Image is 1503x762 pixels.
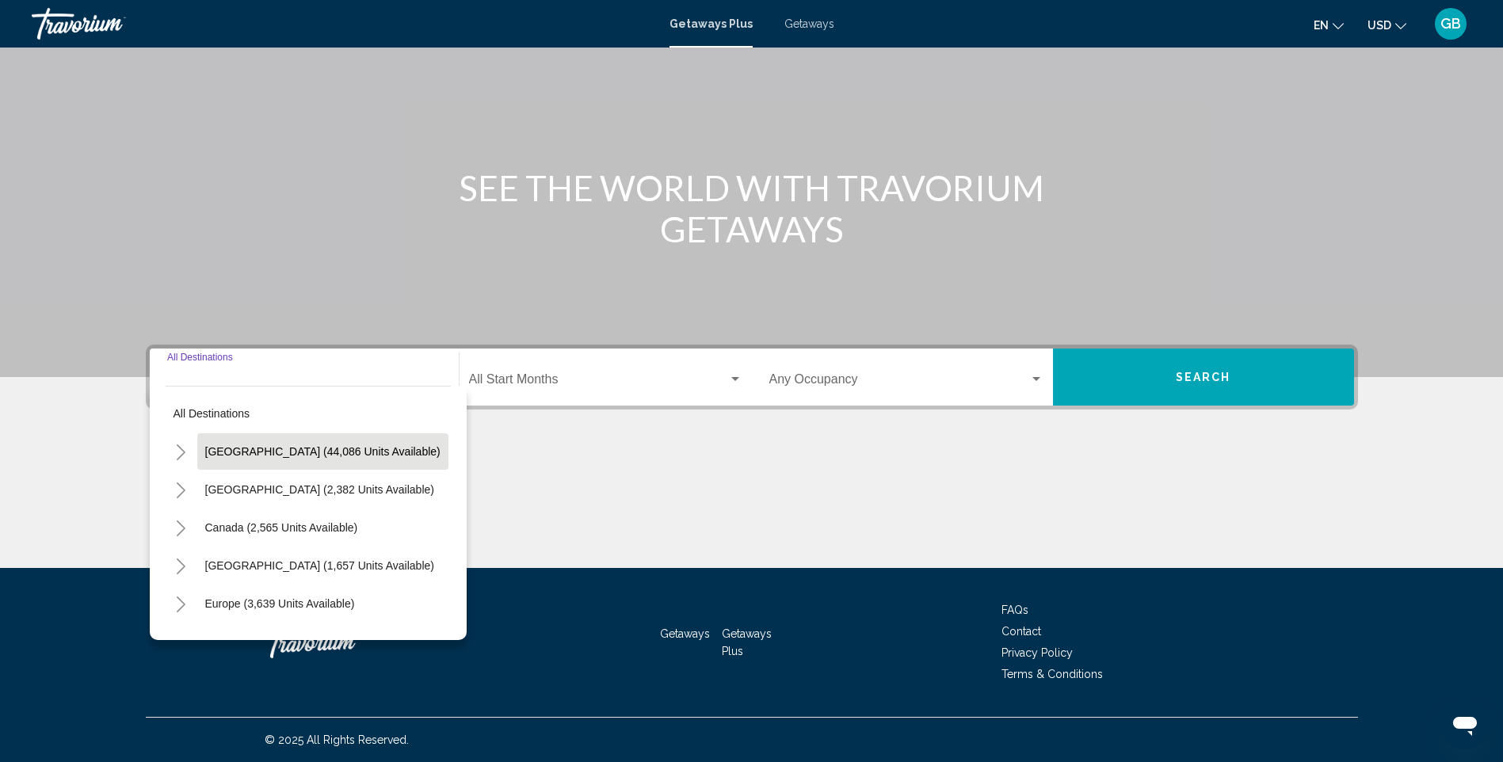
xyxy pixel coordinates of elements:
[1176,371,1231,384] span: Search
[1053,349,1354,406] button: Search
[1001,668,1103,680] a: Terms & Conditions
[166,626,197,657] button: Toggle Australia (189 units available)
[205,559,434,572] span: [GEOGRAPHIC_DATA] (1,657 units available)
[1314,19,1329,32] span: en
[660,627,710,640] a: Getaways
[1440,699,1490,749] iframe: Button to launch messaging window
[205,521,358,534] span: Canada (2,565 units available)
[1430,7,1471,40] button: User Menu
[265,619,423,666] a: Travorium
[197,471,442,508] button: [GEOGRAPHIC_DATA] (2,382 units available)
[166,588,197,619] button: Toggle Europe (3,639 units available)
[1001,625,1041,638] a: Contact
[166,550,197,581] button: Toggle Caribbean & Atlantic Islands (1,657 units available)
[166,512,197,543] button: Toggle Canada (2,565 units available)
[174,407,250,420] span: All destinations
[722,627,772,657] a: Getaways Plus
[166,474,197,505] button: Toggle Mexico (2,382 units available)
[205,483,434,496] span: [GEOGRAPHIC_DATA] (2,382 units available)
[1001,604,1028,616] a: FAQs
[1001,646,1073,659] a: Privacy Policy
[265,733,409,746] span: © 2025 All Rights Reserved.
[166,395,451,432] button: All destinations
[669,17,753,30] a: Getaways Plus
[205,597,355,610] span: Europe (3,639 units available)
[1368,19,1391,32] span: USD
[197,623,361,660] button: Australia (189 units available)
[197,509,366,546] button: Canada (2,565 units available)
[166,436,197,467] button: Toggle United States (44,086 units available)
[784,17,834,30] a: Getaways
[197,547,442,584] button: [GEOGRAPHIC_DATA] (1,657 units available)
[1440,16,1461,32] span: GB
[150,349,1354,406] div: Search widget
[197,433,448,470] button: [GEOGRAPHIC_DATA] (44,086 units available)
[205,445,441,458] span: [GEOGRAPHIC_DATA] (44,086 units available)
[1368,13,1406,36] button: Change currency
[32,8,654,40] a: Travorium
[1314,13,1344,36] button: Change language
[455,167,1049,250] h1: SEE THE WORLD WITH TRAVORIUM GETAWAYS
[197,585,363,622] button: Europe (3,639 units available)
